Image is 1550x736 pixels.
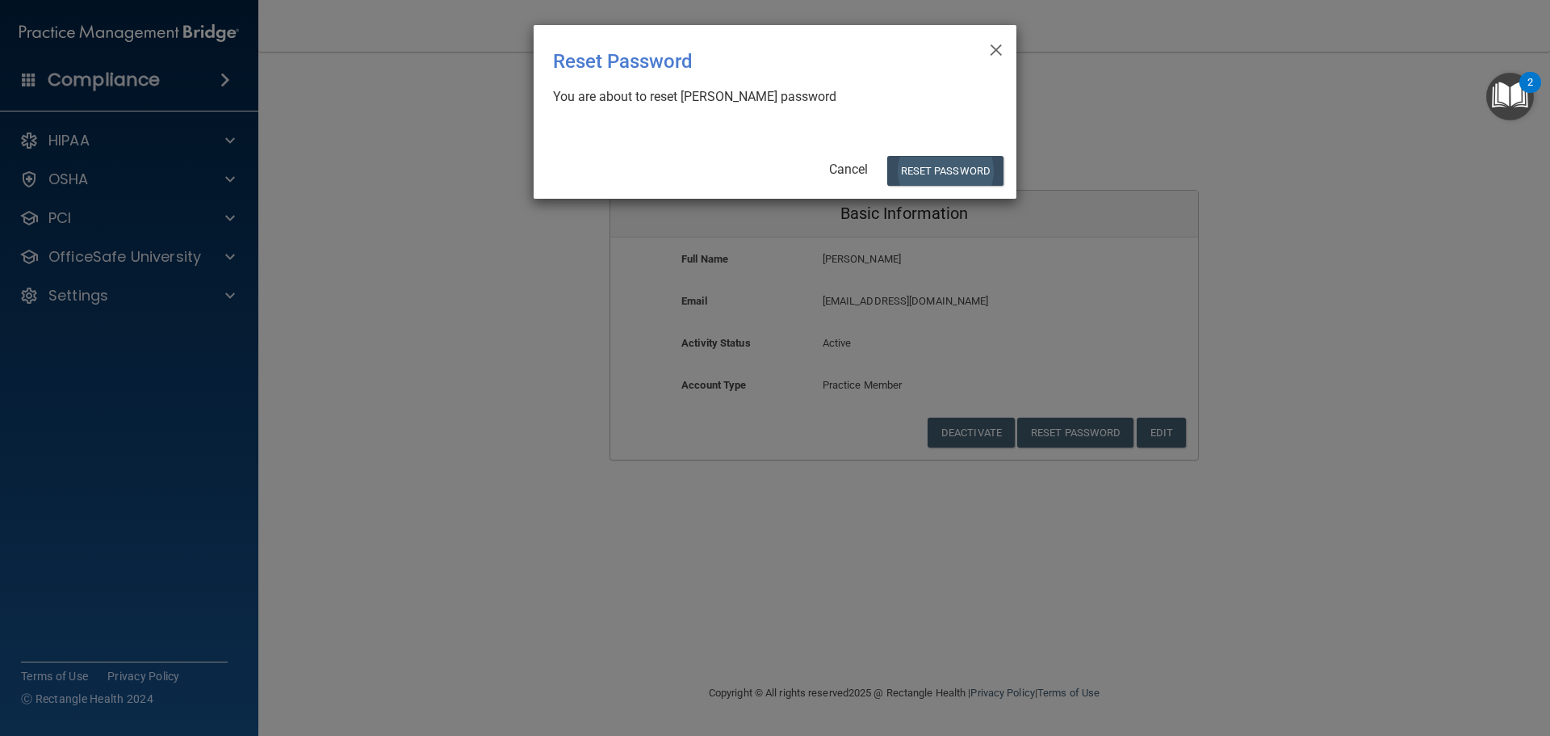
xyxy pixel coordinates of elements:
[553,88,984,106] div: You are about to reset [PERSON_NAME] password
[887,156,1003,186] button: Reset Password
[829,162,868,177] a: Cancel
[1486,73,1534,120] button: Open Resource Center, 2 new notifications
[553,38,931,85] div: Reset Password
[989,32,1003,64] span: ×
[1527,82,1533,103] div: 2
